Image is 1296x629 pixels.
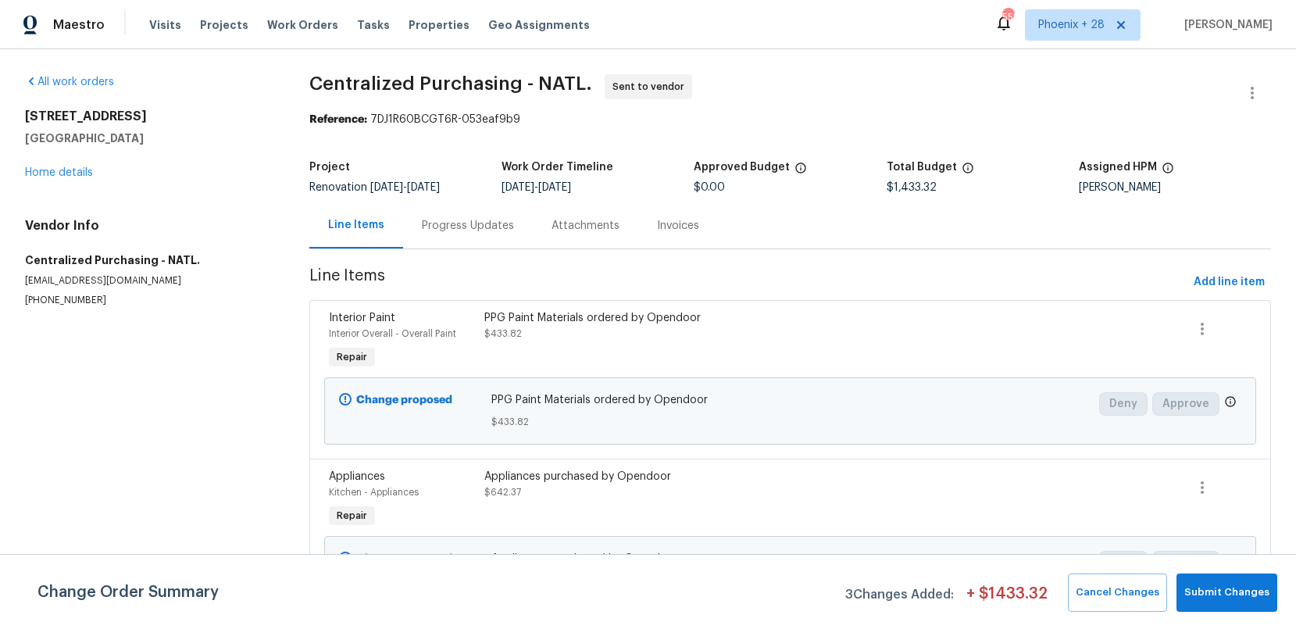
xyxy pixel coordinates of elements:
div: Appliances purchased by Opendoor [484,469,863,484]
div: 555 [1002,9,1013,25]
span: Repair [330,349,373,365]
span: Centralized Purchasing - NATL. [309,74,592,93]
button: Submit Changes [1176,574,1277,612]
div: Invoices [657,218,699,234]
span: PPG Paint Materials ordered by Opendoor [491,392,1090,408]
span: 3 Changes Added: [845,580,954,612]
div: PPG Paint Materials ordered by Opendoor [484,310,863,326]
h5: Centralized Purchasing - NATL. [25,252,272,268]
span: The total cost of line items that have been approved by both Opendoor and the Trade Partner. This... [794,162,807,182]
span: Appliances purchased by Opendoor [491,551,1090,566]
h5: Project [309,162,350,173]
p: [PHONE_NUMBER] [25,294,272,307]
span: Sent to vendor [612,79,691,95]
span: $0.00 [694,182,725,193]
span: Projects [200,17,248,33]
span: $433.82 [491,414,1090,430]
div: Attachments [552,218,619,234]
span: Add line item [1194,273,1265,292]
h5: [GEOGRAPHIC_DATA] [25,130,272,146]
span: Only a market manager or an area construction manager can approve [1224,395,1237,412]
span: The total cost of line items that have been proposed by Opendoor. This sum includes line items th... [962,162,974,182]
b: Change proposed [356,395,452,406]
span: Phoenix + 28 [1038,17,1105,33]
p: [EMAIL_ADDRESS][DOMAIN_NAME] [25,274,272,288]
span: The hpm assigned to this work order. [1162,162,1174,182]
div: [PERSON_NAME] [1079,182,1271,193]
a: All work orders [25,77,114,88]
span: - [502,182,571,193]
span: + $ 1433.32 [966,586,1048,612]
span: Visits [149,17,181,33]
span: [DATE] [407,182,440,193]
span: Line Items [309,268,1187,297]
span: Submit Changes [1184,584,1269,602]
h5: Assigned HPM [1079,162,1157,173]
span: Interior Paint [329,313,395,323]
h5: Approved Budget [694,162,790,173]
span: Kitchen - Appliances [329,488,419,497]
a: Home details [25,167,93,178]
span: [DATE] [370,182,403,193]
span: Maestro [53,17,105,33]
h5: Work Order Timeline [502,162,613,173]
h4: Vendor Info [25,218,272,234]
button: Deny [1099,392,1148,416]
b: Reference: [309,114,367,125]
span: Work Orders [267,17,338,33]
h5: Total Budget [887,162,957,173]
h2: [STREET_ADDRESS] [25,109,272,124]
span: [DATE] [502,182,534,193]
div: Progress Updates [422,218,514,234]
span: [PERSON_NAME] [1178,17,1273,33]
button: Approve [1152,392,1219,416]
span: Properties [409,17,469,33]
span: Appliances [329,471,385,482]
span: [DATE] [538,182,571,193]
b: Change proposed [356,553,452,564]
div: Line Items [328,217,384,233]
span: $642.37 [484,488,521,497]
div: 7DJ1R60BCGT6R-053eaf9b9 [309,112,1271,127]
span: $1,433.32 [887,182,937,193]
span: Geo Assignments [488,17,590,33]
button: Deny [1099,551,1148,574]
span: Change Order Summary [37,574,219,612]
button: Cancel Changes [1068,574,1167,612]
button: Add line item [1187,268,1271,297]
span: Renovation [309,182,440,193]
span: Tasks [357,20,390,30]
span: Repair [330,508,373,524]
span: Cancel Changes [1076,584,1159,602]
span: Interior Overall - Overall Paint [329,329,456,338]
span: - [370,182,440,193]
button: Approve [1152,551,1219,574]
span: $433.82 [484,329,522,338]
